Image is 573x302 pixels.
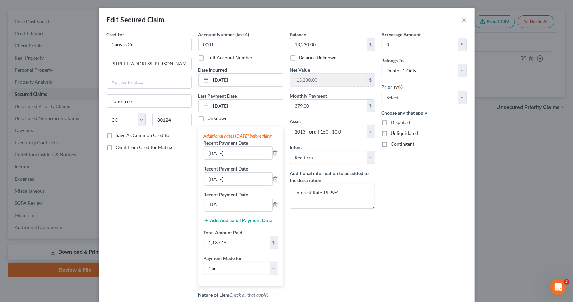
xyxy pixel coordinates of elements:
label: Priority [382,83,403,91]
input: MM/DD/YYYY [211,74,283,86]
div: $ [367,100,375,112]
input: MM/DD/YYYY [211,100,283,112]
div: $ [458,38,466,51]
div: $ [367,74,375,86]
label: Arrearage Amount [382,31,421,38]
label: Recent Payment Date [204,191,248,198]
label: Net Value [290,66,311,73]
div: Edit Secured Claim [107,15,165,24]
span: Belongs To [382,58,404,63]
label: Account Number (last 4) [198,31,249,38]
input: -- [204,198,272,211]
div: Additional dates [DATE] before filing [204,133,278,139]
input: Enter zip... [152,113,192,126]
label: Nature of Lien [198,291,269,298]
span: 3 [564,279,569,285]
input: Enter address... [107,57,191,70]
label: Save As Common Creditor [116,132,172,139]
div: $ [367,38,375,51]
label: Full Account Number [208,54,253,61]
label: Total Amount Paid [204,229,243,236]
div: $ [270,236,278,249]
input: Enter city... [107,95,191,107]
input: 0.00 [204,236,270,249]
input: -- [204,173,272,185]
span: Unliquidated [391,130,418,136]
input: 0.00 [290,100,367,112]
label: Payment Made for [204,255,242,262]
label: Date Incurred [198,66,227,73]
label: Recent Payment Date [204,139,248,146]
span: (Check all that apply) [228,292,269,298]
label: Last Payment Date [198,92,237,99]
label: Intent [290,144,302,151]
span: Contingent [391,141,415,147]
label: Recent Payment Date [204,165,248,172]
label: Choose any that apply [382,109,467,116]
span: Disputed [391,119,410,125]
label: Unknown [208,115,228,122]
input: 0.00 [382,38,458,51]
span: Creditor [107,32,125,37]
input: Search creditor by name... [107,38,192,51]
span: Omit from Creditor Matrix [116,144,173,150]
input: -- [204,147,272,159]
button: × [462,15,467,24]
span: Asset [290,118,301,124]
input: 0.00 [290,38,367,51]
label: Additional information to be added to the description [290,169,375,184]
input: Apt, Suite, etc... [107,76,191,89]
input: XXXX [198,38,283,51]
label: Monthly Payment [290,92,327,99]
button: Add Additional Payment Date [204,218,273,223]
iframe: Intercom live chat [550,279,566,295]
label: Balance Unknown [299,54,337,61]
label: Balance [290,31,306,38]
input: 0.00 [290,74,367,86]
